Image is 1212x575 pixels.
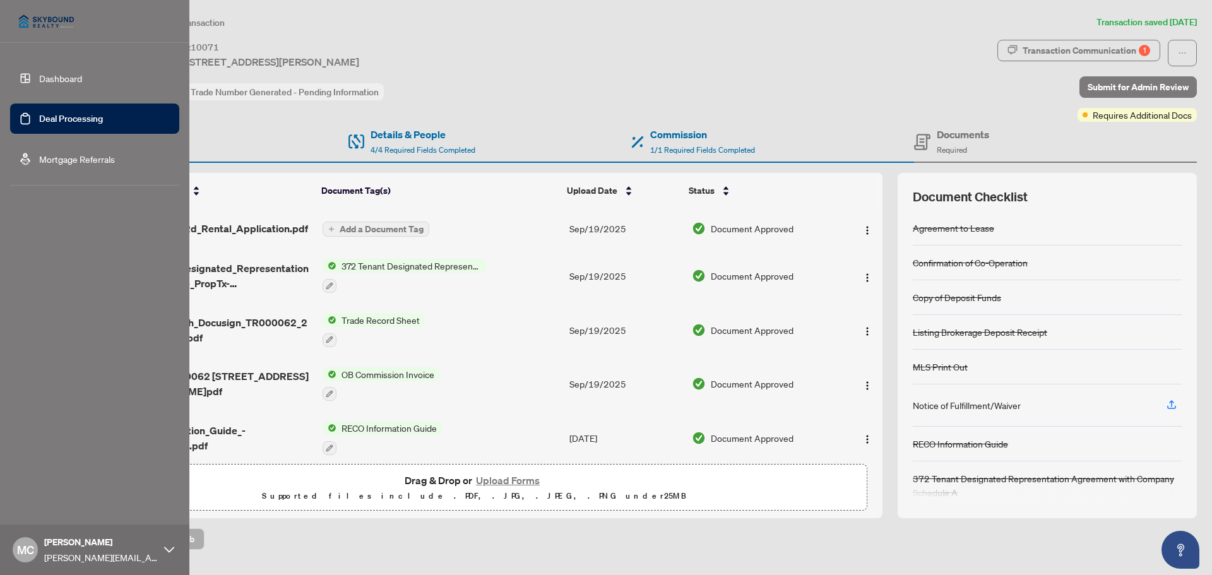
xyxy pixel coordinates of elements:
span: 371_Buyer_Designated_Representation_Agreement_-_PropTx-[PERSON_NAME].pdf [124,261,312,291]
div: RECO Information Guide [913,437,1008,451]
h4: Commission [650,127,755,142]
span: Requires Additional Docs [1093,108,1192,122]
span: 4/4 Required Fields Completed [371,145,475,155]
span: Status [689,184,715,198]
span: View Transaction [157,17,225,28]
button: Add a Document Tag [323,221,429,237]
a: Dashboard [39,73,82,84]
a: Deal Processing [39,113,103,124]
span: MAIN-[STREET_ADDRESS][PERSON_NAME] [157,54,359,69]
span: Document Approved [711,269,793,283]
div: Transaction Communication [1023,40,1150,61]
div: Status: [157,83,384,100]
span: Reco_Information_Guide_-_RECO_Forms.pdf [124,423,312,453]
button: Status IconTrade Record Sheet [323,313,425,347]
div: 1 [1139,45,1150,56]
span: [PERSON_NAME] [44,535,158,549]
td: Sep/19/2025 [564,208,687,249]
div: MLS Print Out [913,360,968,374]
span: Trade Number Generated - Pending Information [191,86,379,98]
h4: Details & People [371,127,475,142]
img: Status Icon [323,367,336,381]
span: 372 Tenant Designated Representation Agreement with Company Schedule A [336,259,486,273]
button: Open asap [1161,531,1199,569]
td: Sep/19/2025 [564,357,687,412]
th: Upload Date [562,173,684,208]
img: logo [10,6,83,37]
td: [DATE] [564,411,687,465]
button: Logo [857,266,877,286]
img: Document Status [692,431,706,445]
span: OB Commission Invoice [336,367,439,381]
span: Document Approved [711,222,793,235]
span: ellipsis [1178,49,1187,57]
h4: Documents [937,127,989,142]
span: Submit for Admin Review [1088,77,1189,97]
button: Status IconOB Commission Invoice [323,367,439,401]
span: Trade Record Sheet [336,313,425,327]
button: Logo [857,374,877,394]
th: Document Tag(s) [316,173,562,208]
a: Mortgage Referrals [39,153,115,165]
img: Document Status [692,269,706,283]
span: Add a Document Tag [340,225,424,234]
img: Document Status [692,377,706,391]
td: Sep/19/2025 [564,303,687,357]
span: Document Approved [711,323,793,337]
span: Drag & Drop orUpload FormsSupported files include .PDF, .JPG, .JPEG, .PNG under25MB [81,465,867,511]
button: Logo [857,320,877,340]
span: Document Approved [711,377,793,391]
span: Required [937,145,967,155]
span: 1/1 Required Fields Completed [650,145,755,155]
img: Document Status [692,323,706,337]
span: MC [17,541,34,559]
div: 372 Tenant Designated Representation Agreement with Company Schedule A [913,471,1182,499]
button: Transaction Communication1 [997,40,1160,61]
img: Status Icon [323,421,336,435]
button: Status Icon372 Tenant Designated Representation Agreement with Company Schedule A [323,259,486,293]
span: 10071 [191,42,219,53]
span: [PERSON_NAME][EMAIL_ADDRESS][DOMAIN_NAME] [44,550,158,564]
div: Notice of Fulfillment/Waiver [913,398,1021,412]
span: Document Approved [711,431,793,445]
span: 28_Blunden_Rd_Rental_Application.pdf [124,221,308,236]
p: Supported files include .PDF, .JPG, .JPEG, .PNG under 25 MB [89,489,859,504]
div: Listing Brokerage Deposit Receipt [913,325,1047,339]
img: Status Icon [323,259,336,273]
img: Logo [862,326,872,336]
article: Transaction saved [DATE] [1096,15,1197,30]
th: Status [684,173,836,208]
button: Logo [857,218,877,239]
img: Logo [862,273,872,283]
span: RECO Information Guide [336,421,442,435]
th: (10) File Name [119,173,316,208]
span: Document Checklist [913,188,1028,206]
button: Submit for Admin Review [1079,76,1197,98]
button: Logo [857,428,877,448]
span: plus [328,226,335,232]
span: Upload Date [567,184,617,198]
div: Agreement to Lease [913,221,994,235]
img: Logo [862,434,872,444]
img: Document Status [692,222,706,235]
span: Drag & Drop or [405,472,544,489]
button: Status IconRECO Information Guide [323,421,442,455]
img: Logo [862,225,872,235]
div: Confirmation of Co-Operation [913,256,1028,270]
div: Copy of Deposit Funds [913,290,1001,304]
img: Status Icon [323,313,336,327]
button: Upload Forms [472,472,544,489]
td: Sep/19/2025 [564,249,687,303]
span: Invoice-TR000062 [STREET_ADDRESS][PERSON_NAME]pdf [124,369,312,399]
span: Complete_with_Docusign_TR000062_28_Blunden_R.pdf [124,315,312,345]
button: Add a Document Tag [323,222,429,237]
img: Logo [862,381,872,391]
